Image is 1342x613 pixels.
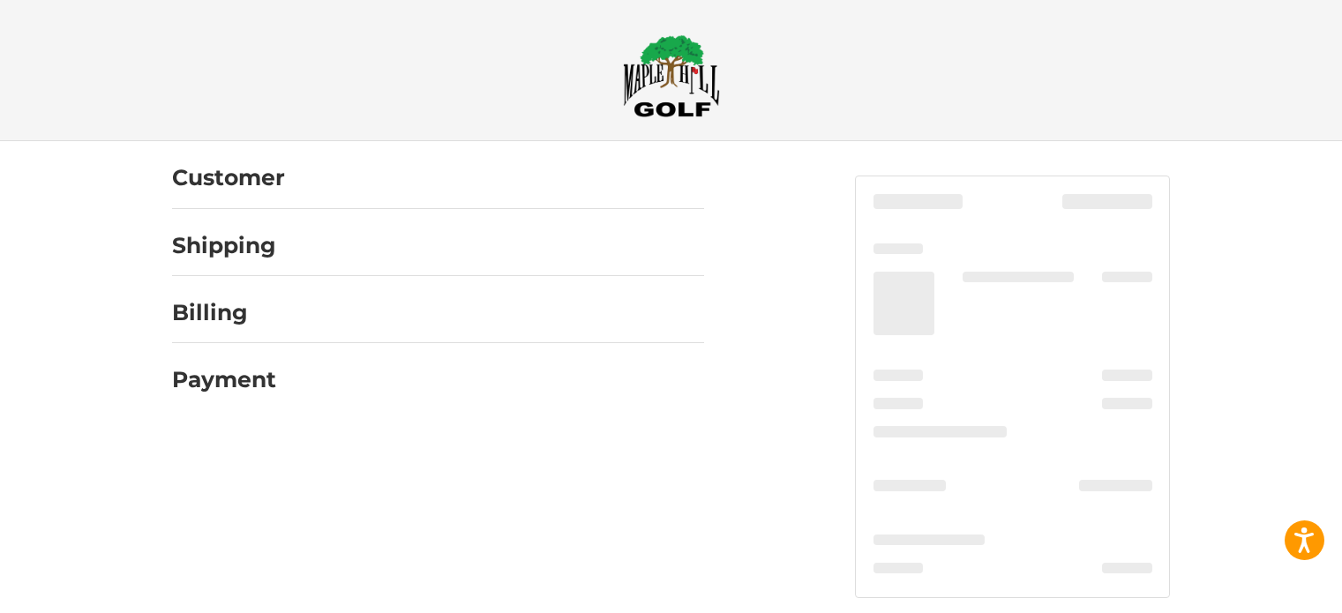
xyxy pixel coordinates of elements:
h2: Billing [172,299,275,326]
h2: Customer [172,164,285,191]
img: Maple Hill Golf [623,34,720,117]
iframe: Gorgias live chat messenger [18,537,209,595]
h2: Payment [172,366,276,393]
h2: Shipping [172,232,276,259]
